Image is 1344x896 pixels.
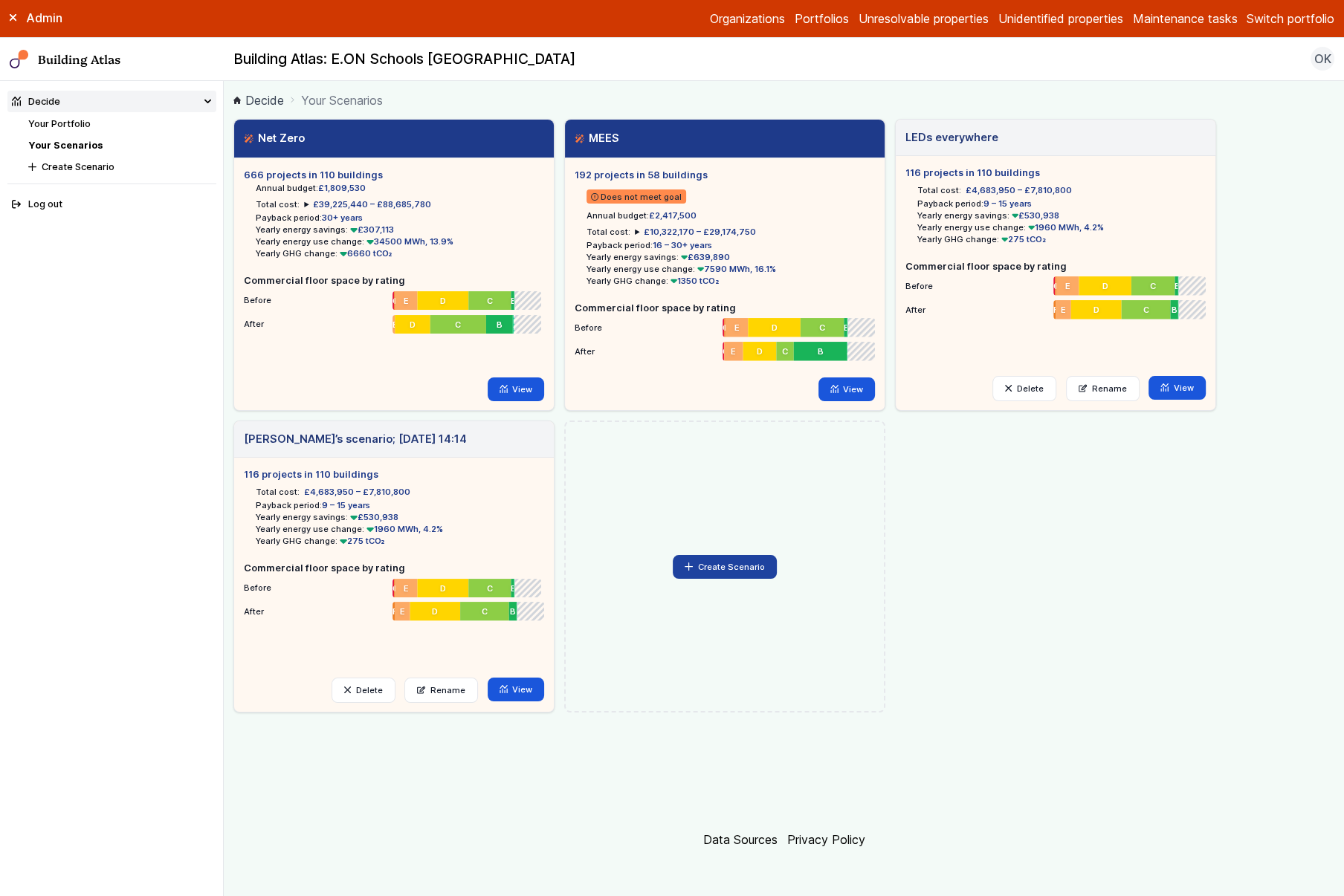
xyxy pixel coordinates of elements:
li: After [905,297,1206,316]
li: Yearly energy use change: [256,236,544,247]
li: Before [905,273,1206,293]
a: View [488,678,545,701]
h5: 666 projects in 110 buildings [244,168,544,182]
span: B [844,322,847,334]
a: Your Scenarios [28,140,103,151]
span: G [1053,280,1055,292]
span: D [772,322,778,334]
h3: [PERSON_NAME]’s scenario; [DATE] 14:14 [244,431,467,447]
li: Yearly energy savings: [587,251,875,263]
span: £4,683,950 – £7,810,800 [966,184,1072,196]
button: Switch portfolio [1247,10,1334,27]
span: £2,417,500 [649,210,697,221]
span: E [392,318,395,330]
a: Privacy Policy [787,832,865,847]
a: View [818,377,876,401]
summary: Decide [7,91,216,112]
span: C [482,606,488,617]
a: Portfolios [795,10,849,27]
li: Before [244,288,544,308]
span: C [488,582,494,594]
span: B [499,318,505,330]
button: Delete [332,678,395,703]
span: E [404,294,409,306]
li: After [244,312,544,331]
span: 34500 MWh, 13.9% [364,236,453,247]
span: G [392,294,394,306]
span: £1,809,530 [318,183,366,193]
h2: Building Atlas: E.ON Schools [GEOGRAPHIC_DATA] [233,50,575,69]
h5: Commercial floor space by rating [244,273,544,288]
span: B [514,294,517,306]
li: Yearly GHG change: [587,275,875,287]
li: Yearly GHG change: [256,535,544,547]
div: Decide [12,94,60,108]
h6: Total cost: [256,198,300,210]
span: E [399,606,404,617]
span: G [392,582,394,594]
span: 16 – 30+ years [653,240,712,250]
h5: Commercial floor space by rating [575,301,875,315]
span: B [510,606,516,617]
span: E [404,582,409,594]
a: Rename [404,678,478,703]
span: D [1093,304,1099,316]
a: Data Sources [703,832,778,847]
li: Payback period: [917,198,1206,210]
h3: MEES [575,130,619,146]
span: D [410,318,416,330]
span: OK [1314,50,1331,68]
li: Before [244,576,544,595]
li: Yearly GHG change: [917,233,1206,245]
li: Annual budget: [256,182,544,194]
li: Yearly GHG change: [256,247,544,259]
h5: Commercial floor space by rating [244,561,544,575]
span: £4,683,950 – £7,810,800 [304,486,410,498]
a: View [1148,376,1206,400]
img: main-0bbd2752.svg [10,50,29,69]
span: E [731,345,737,357]
h3: Net Zero [244,130,305,146]
button: Delete [992,376,1056,401]
span: B [514,582,517,594]
button: OK [1311,47,1334,71]
span: 275 tCO₂ [999,234,1047,244]
span: E [734,322,740,334]
h6: Total cost: [256,486,300,498]
a: Rename [1066,376,1140,401]
a: Organizations [710,10,785,27]
li: Payback period: [587,239,875,251]
span: C [488,294,494,306]
span: 1350 tCO₂ [668,276,720,286]
a: Decide [233,91,284,109]
li: After [244,599,544,618]
summary: £10,322,170 – £29,174,750 [635,226,756,238]
a: Unidentified properties [998,10,1123,27]
a: Unresolvable properties [859,10,989,27]
li: Yearly energy use change: [917,221,1206,233]
span: 6660 tCO₂ [337,248,392,259]
span: F [724,322,726,334]
span: 7590 MWh, 16.1% [695,264,777,274]
span: 9 – 15 years [322,500,370,510]
span: C [1143,304,1148,316]
span: D [1102,280,1108,292]
span: D [757,345,763,357]
h5: Commercial floor space by rating [905,259,1206,273]
span: C [782,345,788,357]
span: F [394,294,395,306]
li: Yearly energy savings: [256,511,544,523]
h3: LEDs everywhere [905,129,998,146]
h5: 116 projects in 110 buildings [244,467,544,481]
span: 1960 MWh, 4.2% [364,524,443,534]
span: £10,322,170 – £29,174,750 [644,227,756,237]
span: G [723,345,724,357]
span: G [723,322,724,334]
span: A+ [516,318,517,330]
button: Create Scenario [24,156,216,178]
span: Does not meet goal [587,189,687,204]
span: £530,938 [1009,210,1060,221]
span: D [441,582,447,594]
span: £530,938 [348,512,398,522]
summary: £39,225,440 – £88,685,780 [304,198,431,210]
